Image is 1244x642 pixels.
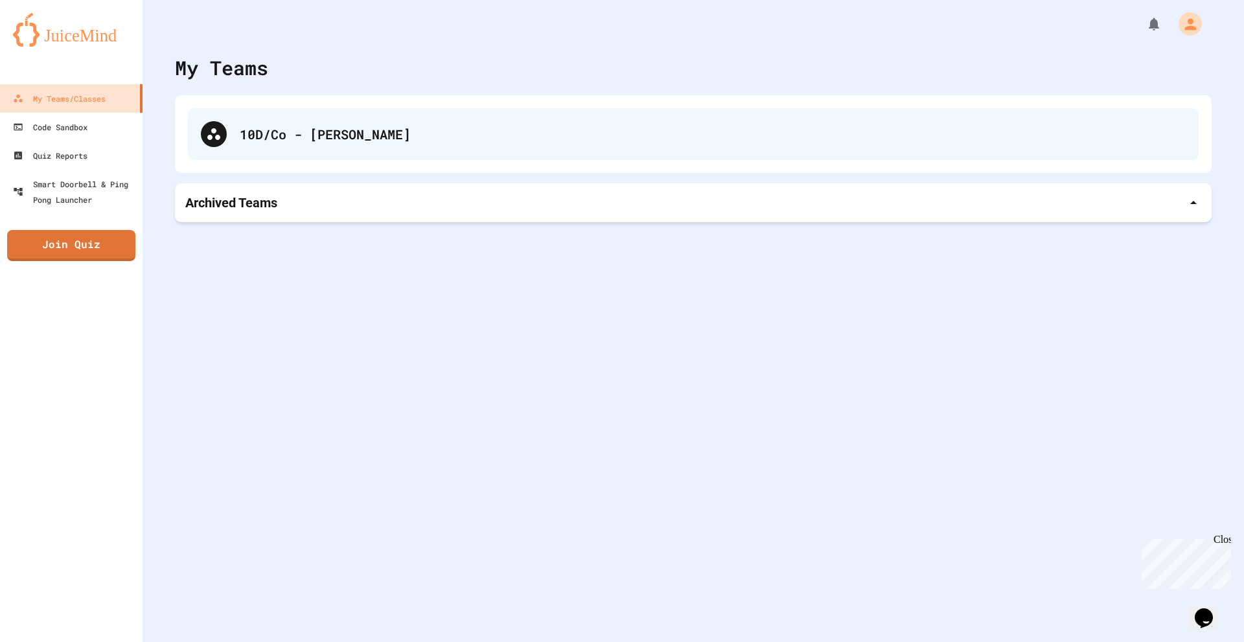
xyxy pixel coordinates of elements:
div: 10D/Co - [PERSON_NAME] [188,108,1199,160]
div: 10D/Co - [PERSON_NAME] [240,124,1186,144]
div: My Teams [175,53,268,82]
div: My Account [1165,9,1205,39]
iframe: chat widget [1190,590,1231,629]
div: Quiz Reports [13,148,87,163]
div: Chat with us now!Close [5,5,89,82]
div: My Teams/Classes [13,91,106,106]
div: My Notifications [1122,13,1165,35]
div: Smart Doorbell & Ping Pong Launcher [13,176,137,207]
img: logo-orange.svg [13,13,130,47]
div: Code Sandbox [13,119,87,135]
iframe: chat widget [1136,534,1231,589]
p: Archived Teams [185,194,277,212]
a: Join Quiz [7,230,135,261]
